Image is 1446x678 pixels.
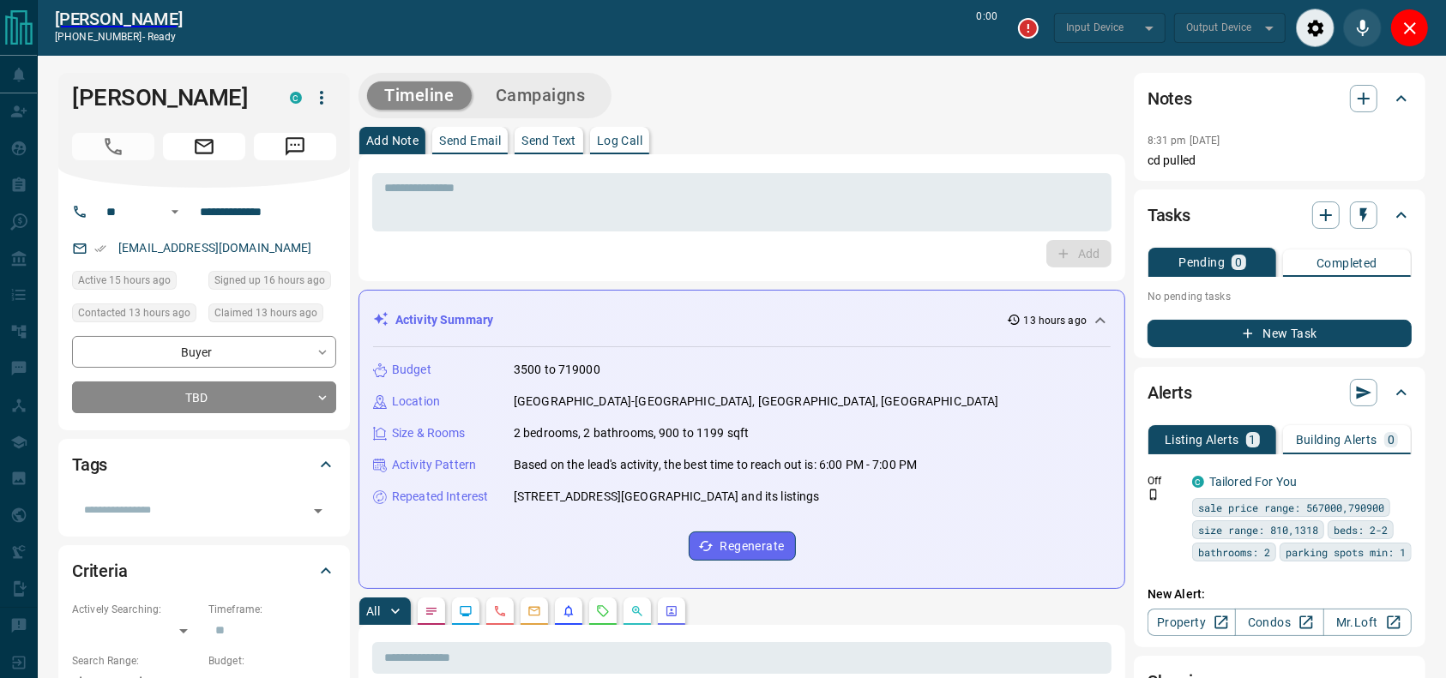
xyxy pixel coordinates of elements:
span: Signed up 16 hours ago [214,272,325,289]
span: parking spots min: 1 [1286,543,1406,561]
p: Send Email [439,135,501,147]
p: 1 [1250,434,1256,446]
p: Budget [392,361,431,379]
span: sale price range: 567000,790900 [1198,499,1384,516]
div: Buyer [72,336,336,368]
a: [PERSON_NAME] [55,9,183,29]
svg: Requests [596,604,610,618]
div: Tags [72,444,336,485]
div: TBD [72,381,336,413]
a: [EMAIL_ADDRESS][DOMAIN_NAME] [118,241,312,255]
p: Pending [1178,256,1225,268]
button: Open [306,499,330,523]
span: beds: 2-2 [1334,521,1388,538]
p: No pending tasks [1148,284,1412,309]
a: Mr.Loft [1323,609,1412,636]
h2: Tasks [1148,201,1190,229]
div: condos.ca [1192,476,1204,488]
svg: Agent Actions [665,604,678,618]
span: size range: 810,1318 [1198,521,1318,538]
div: Criteria [72,550,336,591]
svg: Email Verified [94,243,106,255]
p: [GEOGRAPHIC_DATA]-[GEOGRAPHIC_DATA], [GEOGRAPHIC_DATA], [GEOGRAPHIC_DATA] [514,393,999,411]
div: Mute [1343,9,1382,47]
div: Audio Settings [1296,9,1335,47]
span: Claimed 13 hours ago [214,304,317,321]
p: [STREET_ADDRESS][GEOGRAPHIC_DATA] and its listings [514,488,820,506]
p: New Alert: [1148,585,1412,603]
span: Call [72,133,154,160]
h2: Alerts [1148,379,1192,406]
div: Tue Aug 12 2025 [208,271,336,295]
p: 0 [1388,434,1395,446]
h2: Criteria [72,557,128,585]
button: Regenerate [689,531,796,561]
a: Condos [1235,609,1323,636]
div: Notes [1148,78,1412,119]
div: Tasks [1148,195,1412,236]
p: Search Range: [72,653,200,669]
p: Activity Pattern [392,456,476,474]
div: Activity Summary13 hours ago [373,304,1111,336]
p: Activity Summary [395,311,493,329]
h1: [PERSON_NAME] [72,84,264,111]
a: Property [1148,609,1236,636]
p: 0 [1235,256,1242,268]
p: Send Text [521,135,576,147]
p: Add Note [366,135,419,147]
button: Timeline [367,81,472,110]
svg: Calls [493,604,507,618]
span: bathrooms: 2 [1198,543,1270,561]
button: Campaigns [479,81,603,110]
div: condos.ca [290,92,302,104]
p: 13 hours ago [1024,313,1087,328]
p: Location [392,393,440,411]
span: ready [148,31,177,43]
p: Listing Alerts [1165,434,1239,446]
svg: Lead Browsing Activity [459,604,473,618]
span: Contacted 13 hours ago [78,304,190,321]
p: [PHONE_NUMBER] - [55,29,183,45]
p: Repeated Interest [392,488,488,506]
button: Open [165,201,185,222]
h2: Notes [1148,85,1192,112]
div: Tue Aug 12 2025 [208,303,336,327]
svg: Emails [527,604,541,618]
p: Budget: [208,653,336,669]
a: Tailored For You [1209,475,1297,489]
p: All [366,605,380,617]
div: Close [1390,9,1429,47]
p: 3500 to 719000 [514,361,600,379]
span: Message [254,133,336,160]
p: 8:31 pm [DATE] [1148,135,1220,147]
p: cd pulled [1148,152,1412,170]
div: Tue Aug 12 2025 [72,271,200,295]
p: Size & Rooms [392,424,466,442]
h2: Tags [72,451,107,478]
div: Tue Aug 12 2025 [72,303,200,327]
svg: Notes [425,604,438,618]
p: Off [1148,473,1182,489]
p: Log Call [597,135,642,147]
svg: Opportunities [630,604,644,618]
p: 2 bedrooms, 2 bathrooms, 900 to 1199 sqft [514,424,749,442]
p: Timeframe: [208,602,336,617]
p: 0:00 [977,9,997,47]
p: Based on the lead's activity, the best time to reach out is: 6:00 PM - 7:00 PM [514,456,917,474]
span: Active 15 hours ago [78,272,171,289]
div: Alerts [1148,372,1412,413]
p: Completed [1316,257,1377,269]
button: New Task [1148,320,1412,347]
span: Email [163,133,245,160]
p: Building Alerts [1296,434,1377,446]
svg: Listing Alerts [562,604,575,618]
p: Actively Searching: [72,602,200,617]
svg: Push Notification Only [1148,489,1160,501]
